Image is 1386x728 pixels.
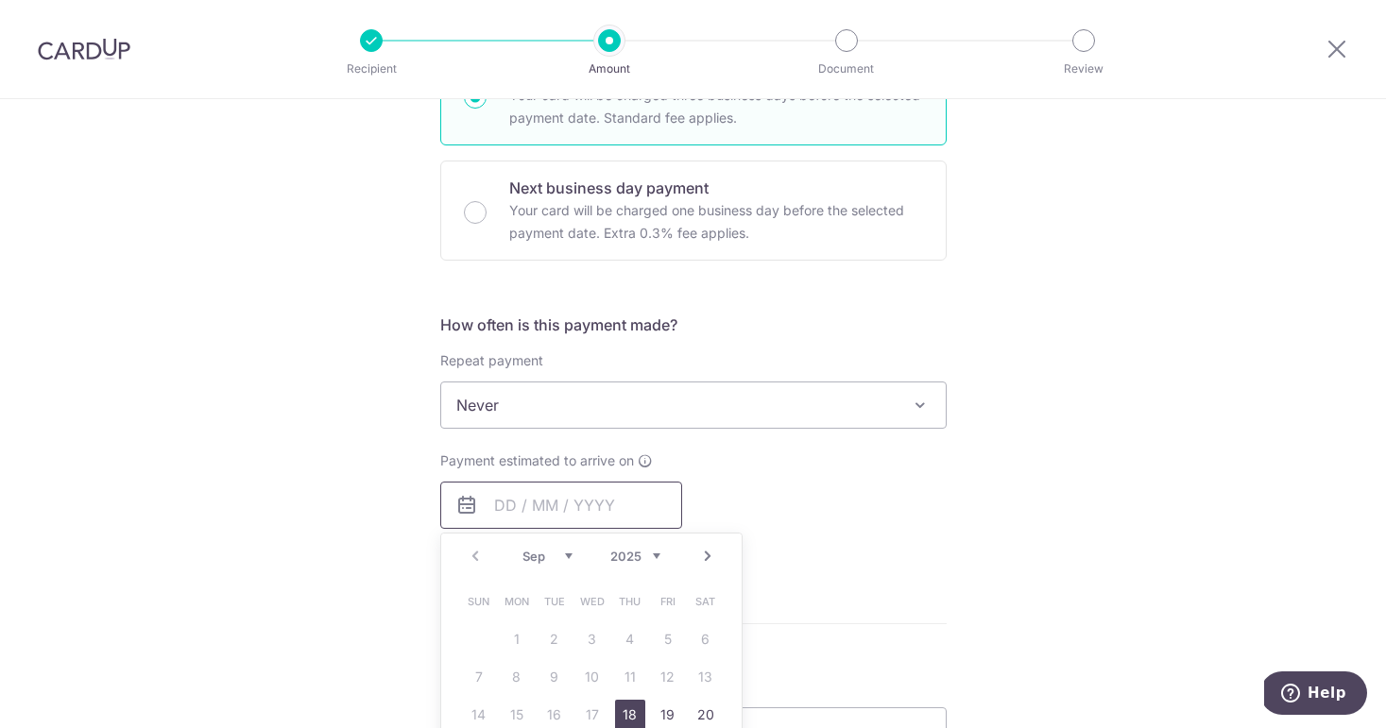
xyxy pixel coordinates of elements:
[539,586,570,617] span: Tuesday
[509,177,923,199] p: Next business day payment
[441,382,946,428] span: Never
[509,84,923,129] p: Your card will be charged three business days before the selected payment date. Standard fee appl...
[440,381,947,429] span: Never
[509,199,923,245] p: Your card will be charged one business day before the selected payment date. Extra 0.3% fee applies.
[696,545,719,567] a: Next
[38,38,130,60] img: CardUp
[440,313,947,336] h5: How often is this payment made?
[1264,671,1367,719] iframe: Opens a widget where you can find more information
[653,586,683,617] span: Friday
[464,586,494,617] span: Sunday
[577,586,607,617] span: Wednesday
[1014,59,1154,78] p: Review
[615,586,645,617] span: Thursday
[440,351,543,370] label: Repeat payment
[539,59,679,78] p: Amount
[301,59,441,78] p: Recipient
[502,586,532,617] span: Monday
[777,59,916,78] p: Document
[440,451,634,470] span: Payment estimated to arrive on
[691,586,721,617] span: Saturday
[440,482,682,529] input: DD / MM / YYYY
